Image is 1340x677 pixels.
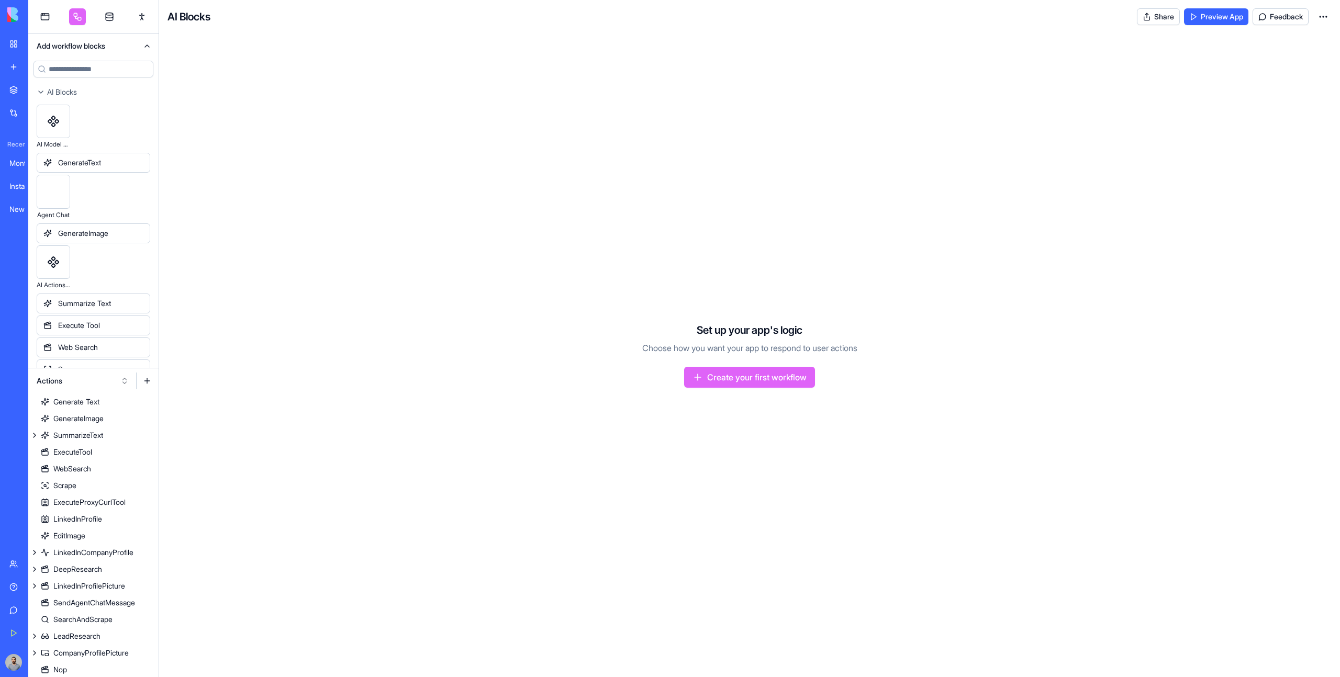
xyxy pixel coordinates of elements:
[28,594,159,611] a: SendAgentChatMessage
[53,397,99,407] div: Generate Text
[28,84,159,100] button: AI Blocks
[3,140,25,149] span: Recent
[53,413,104,424] div: GenerateImage
[37,138,70,151] div: AI Model Settings
[28,460,159,477] a: WebSearch
[53,447,92,457] div: ExecuteTool
[1184,8,1248,25] a: Preview App
[37,279,70,291] div: AI Actions Common Settings
[37,337,150,357] div: Web Search
[28,393,159,410] a: Generate Text
[28,628,159,645] a: LeadResearch
[28,427,159,444] a: SummarizeText
[1253,8,1309,25] button: Feedback
[28,494,159,511] a: ExecuteProxyCurlTool
[9,181,39,191] div: Instant Joke Generator
[28,33,159,59] button: Add workflow blocks
[53,664,67,675] div: Nop
[37,359,150,379] div: Scrape
[53,631,100,641] div: LeadResearch
[37,223,150,243] div: GenerateImage
[53,514,102,524] div: LinkedInProfile
[53,597,135,608] div: SendAgentChatMessage
[53,497,126,507] div: ExecuteProxyCurlTool
[9,158,39,168] div: Monthly ARR Analytics Dashboard
[642,342,857,354] p: Choose how you want your app to respond to user actions
[37,294,150,313] div: Summarize Text
[28,645,159,661] a: CompanyProfilePicture
[3,176,45,197] a: Instant Joke Generator
[28,410,159,427] a: GenerateImage
[28,611,159,628] a: SearchAndScrape
[28,561,159,578] a: DeepResearch
[1137,8,1180,25] button: Share
[684,367,815,388] a: Create your first workflow
[53,480,76,491] div: Scrape
[53,464,91,474] div: WebSearch
[3,199,45,220] a: New App
[37,153,150,173] div: GenerateText
[37,315,150,335] div: Execute Tool
[37,209,70,221] div: Agent Chat
[53,648,129,658] div: CompanyProfilePicture
[28,544,159,561] a: LinkedInCompanyProfile
[28,527,159,544] a: EditImage
[53,581,125,591] div: LinkedInProfilePicture
[28,511,159,527] a: LinkedInProfile
[31,373,134,389] button: Actions
[53,531,85,541] div: EditImage
[53,614,113,625] div: SearchAndScrape
[53,547,133,558] div: LinkedInCompanyProfile
[28,477,159,494] a: Scrape
[28,578,159,594] a: LinkedInProfilePicture
[53,430,103,441] div: SummarizeText
[9,204,39,215] div: New App
[3,153,45,174] a: Monthly ARR Analytics Dashboard
[5,654,22,671] img: image_123650291_bsq8ao.jpg
[167,9,210,24] h4: AI Blocks
[28,444,159,460] a: ExecuteTool
[7,7,72,22] img: logo
[53,564,102,574] div: DeepResearch
[697,323,802,337] h4: Set up your app's logic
